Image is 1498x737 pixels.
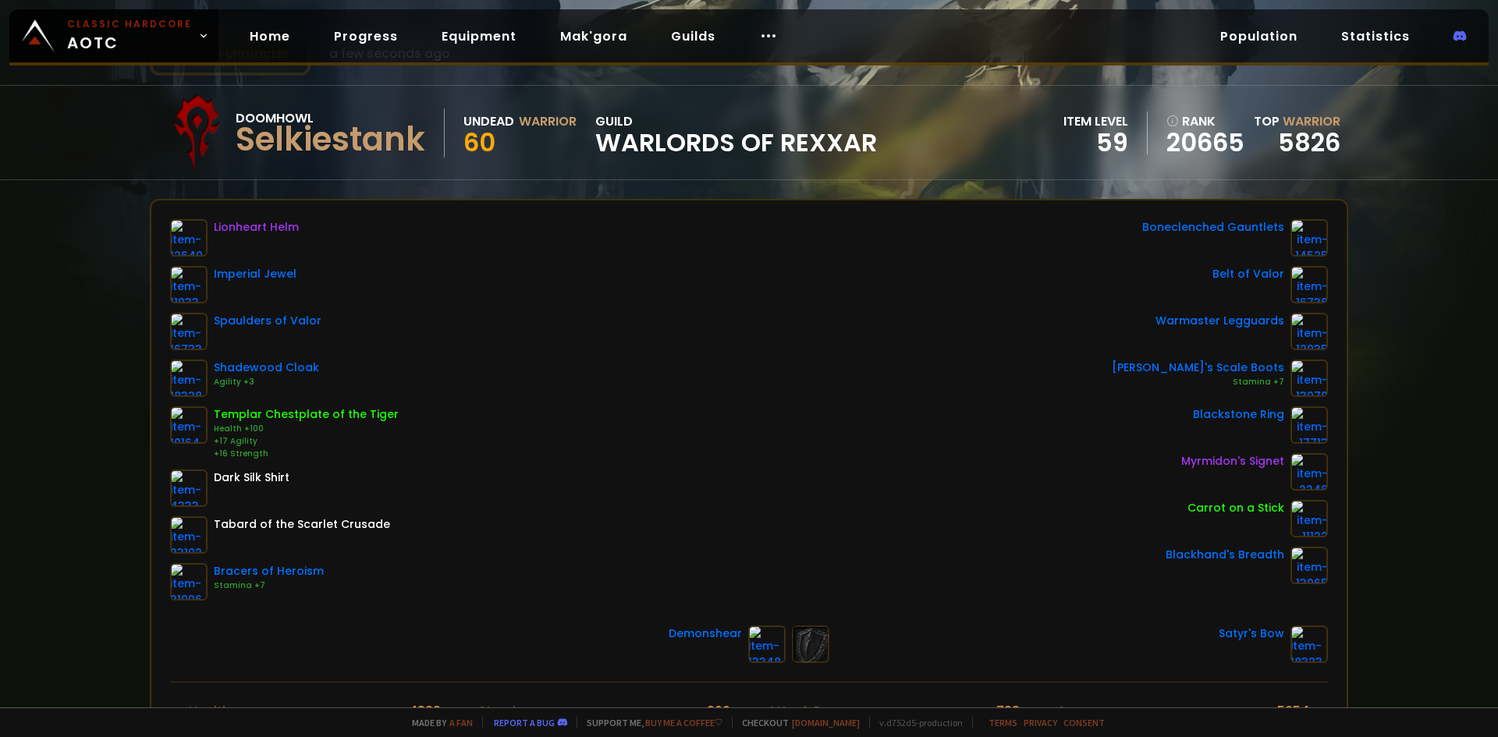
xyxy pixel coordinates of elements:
span: Made by [403,717,473,728]
img: item-16736 [1290,266,1328,303]
a: Home [237,20,303,52]
div: +17 Agility [214,435,399,448]
img: item-17713 [1290,406,1328,444]
img: item-13348 [748,625,786,663]
span: Warlords of Rexxar [595,131,877,154]
div: Carrot on a Stick [1187,500,1284,516]
div: Health +100 [214,423,399,435]
div: Lionheart Helm [214,219,299,236]
img: item-16733 [170,313,208,350]
div: 798 [996,701,1020,721]
div: Agility +3 [214,376,319,388]
a: Report a bug [494,717,555,728]
a: Progress [321,20,410,52]
div: 260 [707,701,730,721]
a: 20665 [1166,131,1244,154]
a: Consent [1063,717,1105,728]
a: [DOMAIN_NAME] [792,717,860,728]
span: Checkout [732,717,860,728]
a: Equipment [429,20,529,52]
div: [PERSON_NAME]'s Scale Boots [1112,360,1284,376]
img: item-4333 [170,469,208,507]
div: Boneclenched Gauntlets [1142,219,1284,236]
span: Support me, [577,717,722,728]
img: item-13965 [1290,547,1328,584]
img: item-11122 [1290,500,1328,537]
span: 60 [463,125,495,160]
div: 4329 [409,701,441,721]
div: Tabard of the Scarlet Crusade [214,516,390,533]
div: Bracers of Heroism [214,563,324,579]
span: Warrior [1283,112,1340,130]
img: item-18323 [1290,625,1328,663]
div: Blackstone Ring [1193,406,1284,423]
a: 5826 [1278,125,1340,160]
span: v. d752d5 - production [869,717,963,728]
div: Belt of Valor [1212,266,1284,282]
a: Guilds [658,20,728,52]
div: Warmaster Legguards [1155,313,1284,329]
div: Blackhand's Breadth [1166,547,1284,563]
div: Dark Silk Shirt [214,469,289,486]
div: Spaulders of Valor [214,313,321,329]
img: item-12640 [170,219,208,257]
a: Classic HardcoreAOTC [9,9,218,62]
div: Templar Chestplate of the Tiger [214,406,399,423]
div: Armor [1057,701,1096,721]
a: Buy me a coffee [645,717,722,728]
div: Health [189,701,230,721]
img: item-12935 [1290,313,1328,350]
div: Attack Power [768,701,852,721]
img: item-10164 [170,406,208,444]
div: Shadewood Cloak [214,360,319,376]
div: item level [1063,112,1128,131]
div: 5054 [1277,701,1309,721]
div: Imperial Jewel [214,266,296,282]
div: Stamina [478,701,532,721]
div: +16 Strength [214,448,399,460]
div: rank [1166,112,1244,131]
div: Doomhowl [236,108,425,128]
a: a fan [449,717,473,728]
div: guild [595,112,877,154]
div: 59 [1063,131,1128,154]
img: item-14525 [1290,219,1328,257]
div: Selkiestank [236,128,425,151]
img: item-23192 [170,516,208,554]
div: Undead [463,112,514,131]
div: Stamina +7 [1112,376,1284,388]
a: Population [1208,20,1310,52]
small: Classic Hardcore [67,17,192,31]
a: Mak'gora [548,20,640,52]
img: item-13070 [1290,360,1328,397]
img: item-11933 [170,266,208,303]
div: Stamina +7 [214,579,324,592]
a: Terms [989,717,1017,728]
img: item-18328 [170,360,208,397]
div: Warrior [519,112,577,131]
div: Demonshear [669,625,742,642]
a: Statistics [1329,20,1422,52]
img: item-21996 [170,563,208,601]
div: Myrmidon's Signet [1181,453,1284,469]
a: Privacy [1024,717,1057,728]
img: item-2246 [1290,453,1328,491]
div: Satyr's Bow [1219,625,1284,642]
div: Top [1254,112,1340,131]
span: AOTC [67,17,192,55]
